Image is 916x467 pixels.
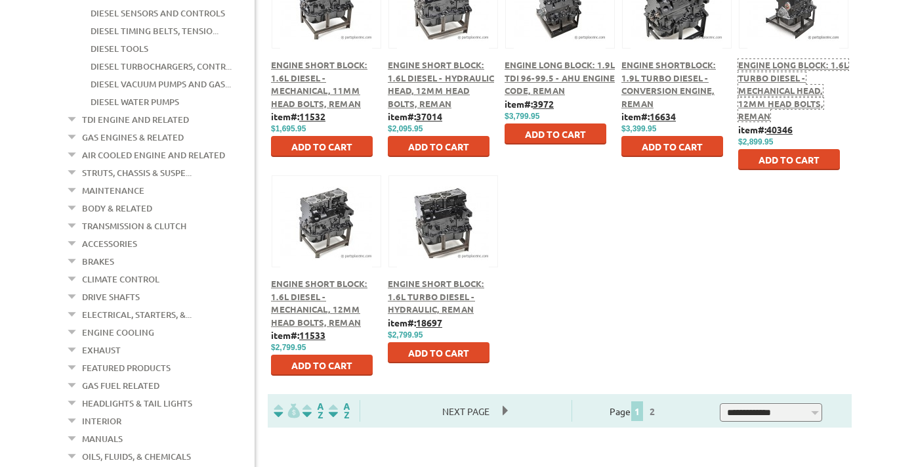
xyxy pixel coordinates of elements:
a: Engine Short Block: 1.6L Diesel - Mechanical, 11mm Head Bolts, Reman [271,59,367,109]
u: 3972 [533,98,554,110]
a: Electrical, Starters, &... [82,306,192,323]
span: $2,799.95 [271,343,306,352]
button: Add to Cart [388,136,489,157]
img: Sort by Headline [300,403,326,418]
a: Featured Products [82,359,171,376]
a: Struts, Chassis & Suspe... [82,164,192,181]
a: Climate Control [82,271,159,288]
u: 37014 [416,110,442,122]
a: Transmission & Clutch [82,217,186,234]
div: Page [572,400,697,422]
a: Next Page [429,405,503,417]
a: Exhaust [82,342,121,359]
a: Body & Related [82,200,152,217]
a: Engine Short Block: 1.6L Diesel - Hydraulic Head, 12mm Head Bolts, Reman [388,59,494,109]
span: $3,799.95 [505,112,539,121]
b: item#: [271,329,325,341]
a: Engine Long Block: 1.9L TDI 96-99.5 - AHU Engine Code, Reman [505,59,615,96]
a: 2 [646,405,658,417]
u: 16634 [650,110,676,122]
button: Add to Cart [505,123,606,145]
b: item#: [388,317,442,328]
span: Add to Cart [408,141,469,152]
span: $2,095.95 [388,124,423,133]
b: item#: [621,110,676,122]
a: Diesel Water Pumps [91,93,179,110]
a: Accessories [82,235,137,252]
a: Diesel Turbochargers, Contr... [91,58,232,75]
img: Sort by Sales Rank [326,403,352,418]
b: item#: [388,110,442,122]
b: item#: [505,98,554,110]
a: Manuals [82,430,123,447]
a: Diesel Sensors and Controls [91,5,225,22]
a: Gas Engines & Related [82,129,184,146]
a: TDI Engine and Related [82,111,189,128]
a: Oils, Fluids, & Chemicals [82,448,191,465]
span: $2,899.95 [738,137,773,146]
a: Engine Short Block: 1.6L Turbo Diesel - Hydraulic, Reman [388,278,484,315]
span: Add to Cart [408,347,469,359]
button: Add to Cart [621,136,723,157]
button: Add to Cart [271,355,373,376]
a: Engine Shortblock: 1.9L Turbo Diesel - Conversion Engine, Reman [621,59,716,109]
span: $3,399.95 [621,124,656,133]
a: Diesel Vacuum Pumps and Gas... [91,76,231,93]
u: 18697 [416,317,442,328]
a: Headlights & Tail Lights [82,395,192,412]
a: Engine Cooling [82,324,154,341]
b: item#: [271,110,325,122]
a: Brakes [82,253,114,270]
button: Add to Cart [271,136,373,157]
span: $1,695.95 [271,124,306,133]
span: Add to Cart [291,359,352,371]
u: 40346 [766,123,793,135]
a: Maintenance [82,182,144,199]
span: Add to Cart [525,128,586,140]
a: Diesel Tools [91,40,148,57]
a: Air Cooled Engine and Related [82,146,225,164]
span: 1 [631,401,643,421]
span: Add to Cart [759,154,820,166]
a: Gas Fuel Related [82,377,159,394]
span: Next Page [429,401,503,421]
b: item#: [738,123,793,135]
button: Add to Cart [388,342,489,363]
a: Drive Shafts [82,288,140,305]
a: Engine Long Block: 1.6L Turbo Diesel - Mechanical Head, 12mm Head Bolts, Reman [738,59,848,122]
span: $2,799.95 [388,330,423,340]
u: 11533 [299,329,325,341]
span: Add to Cart [642,141,703,152]
span: Add to Cart [291,141,352,152]
a: Diesel Timing Belts, Tensio... [91,22,219,39]
u: 11532 [299,110,325,122]
button: Add to Cart [738,149,840,170]
img: filterpricelow.svg [274,403,300,418]
a: Engine Short Block: 1.6L Diesel - Mechanical, 12mm Head Bolts, Reman [271,278,367,328]
a: Interior [82,412,121,430]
